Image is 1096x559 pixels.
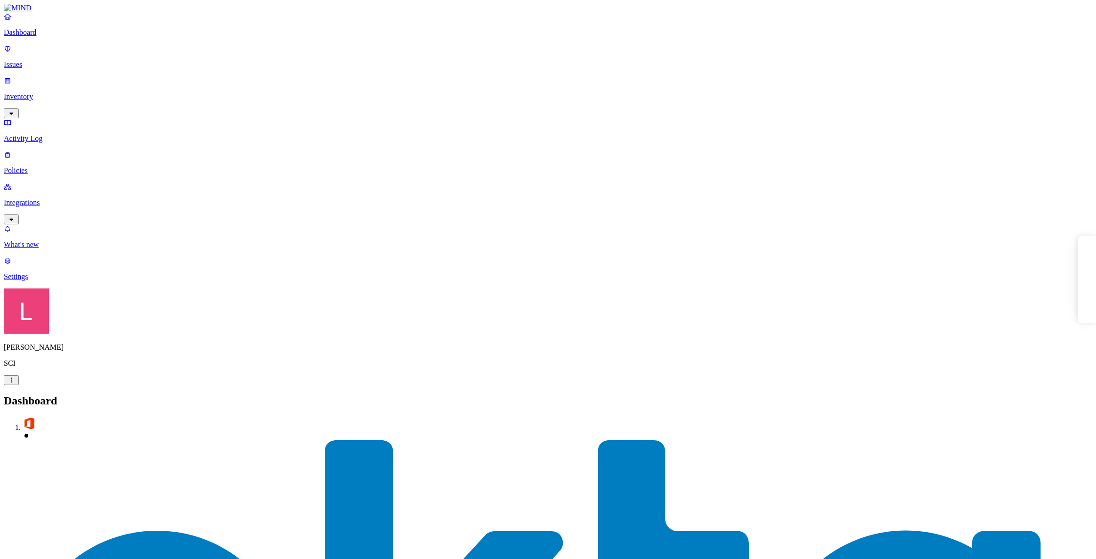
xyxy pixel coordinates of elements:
[4,272,1092,281] p: Settings
[4,12,1092,37] a: Dashboard
[4,118,1092,143] a: Activity Log
[4,76,1092,117] a: Inventory
[4,4,1092,12] a: MIND
[4,28,1092,37] p: Dashboard
[4,198,1092,207] p: Integrations
[4,134,1092,143] p: Activity Log
[4,44,1092,69] a: Issues
[4,256,1092,281] a: Settings
[4,150,1092,175] a: Policies
[4,4,32,12] img: MIND
[4,395,1092,407] h2: Dashboard
[4,343,1092,352] p: [PERSON_NAME]
[4,359,1092,368] p: SCI
[4,92,1092,101] p: Inventory
[4,60,1092,69] p: Issues
[4,288,49,334] img: Landen Brown
[4,224,1092,249] a: What's new
[4,182,1092,223] a: Integrations
[4,240,1092,249] p: What's new
[4,166,1092,175] p: Policies
[23,417,36,430] img: svg%3e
